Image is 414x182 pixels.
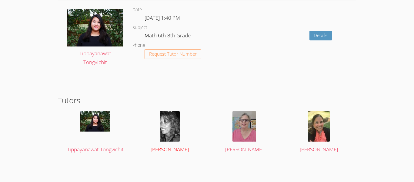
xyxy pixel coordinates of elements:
[149,52,197,56] span: Request Tutor Number
[132,24,147,32] dt: Subject
[145,49,201,59] button: Request Tutor Number
[132,6,142,14] dt: Date
[225,146,263,153] span: [PERSON_NAME]
[288,111,350,154] a: [PERSON_NAME]
[145,14,180,21] span: [DATE] 1:40 PM
[308,111,330,142] img: avatar.png
[64,111,127,154] a: Tippayanawat Tongvichit
[139,111,201,154] a: [PERSON_NAME]
[160,111,180,142] img: Amy_Povondra_Headshot.jpg
[213,111,276,154] a: [PERSON_NAME]
[151,146,189,153] span: [PERSON_NAME]
[67,9,123,67] a: Tippayanawat Tongvichit
[309,31,332,41] a: Details
[80,111,110,132] img: IMG_0561.jpeg
[67,146,124,153] span: Tippayanawat Tongvichit
[67,9,123,46] img: IMG_0561.jpeg
[232,111,256,142] img: avatar.png
[145,31,192,42] dd: Math 6th-8th Grade
[58,94,356,106] h2: Tutors
[300,146,338,153] span: [PERSON_NAME]
[132,42,145,49] dt: Phone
